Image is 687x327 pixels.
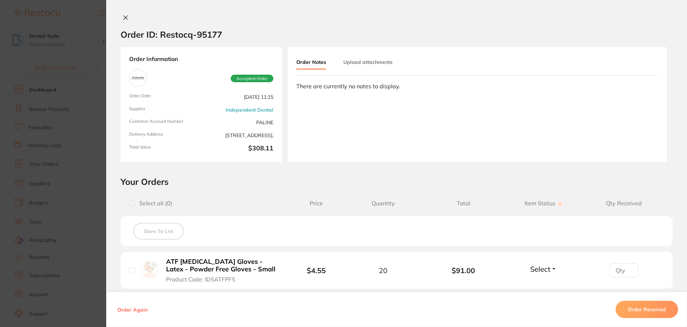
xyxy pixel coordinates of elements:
[121,176,673,187] h2: Your Orders
[610,263,638,277] input: Qty
[129,56,273,64] strong: Order Information
[343,200,423,207] span: Quantity
[504,200,584,207] span: Item Status
[616,301,678,318] button: Order Received
[379,266,387,275] span: 20
[129,119,198,126] span: Customer Account Number
[204,119,273,126] span: PALINE
[129,132,198,139] span: Delivery Address
[204,93,273,101] span: [DATE] 11:15
[141,261,159,279] img: ATF Dental Examination Gloves - Latex - Powder Free Gloves - Small
[307,266,326,275] b: $4.55
[226,107,273,113] a: Independent Dental
[121,29,222,40] h2: Order ID: Restocq- 95177
[584,200,664,207] span: Qty Received
[296,83,658,89] div: There are currently no notes to display.
[423,200,504,207] span: Total
[296,56,326,70] button: Order Notes
[530,265,550,274] span: Select
[166,276,235,282] span: Product Code: IDSATFPFS
[115,306,150,313] button: Order Again
[528,265,559,274] button: Select
[129,106,198,113] span: Supplier
[136,200,172,207] span: Select all ( 0 )
[231,75,273,83] span: Accepted Order
[166,258,277,273] b: ATF [MEDICAL_DATA] Gloves - Latex - Powder Free Gloves - Small
[129,145,198,153] span: Total Value
[343,56,392,69] button: Upload attachments
[131,71,145,85] img: Independent Dental
[423,266,504,275] b: $91.00
[133,223,184,239] button: Save To List
[164,258,279,283] button: ATF [MEDICAL_DATA] Gloves - Latex - Powder Free Gloves - Small Product Code: IDSATFPFS
[204,132,273,139] span: [STREET_ADDRESS],
[290,200,343,207] span: Price
[204,145,273,153] b: $308.11
[129,93,198,101] span: Order Date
